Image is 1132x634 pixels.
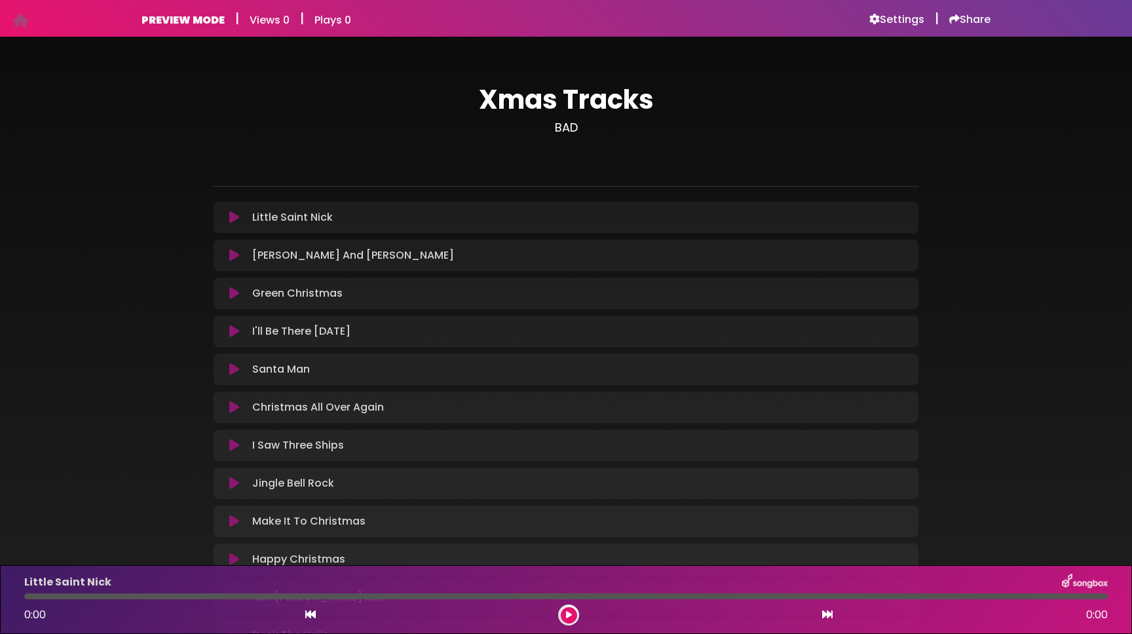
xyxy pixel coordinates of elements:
[24,607,46,622] span: 0:00
[235,10,239,26] h5: |
[314,14,351,26] h6: Plays 0
[252,513,366,529] p: Make It To Christmas
[252,210,333,225] p: Little Saint Nick
[252,248,454,263] p: [PERSON_NAME] And [PERSON_NAME]
[949,13,990,26] a: Share
[252,551,345,567] p: Happy Christmas
[1062,574,1108,591] img: songbox-logo-white.png
[252,286,343,301] p: Green Christmas
[1086,607,1108,623] span: 0:00
[214,84,918,115] h1: Xmas Tracks
[252,400,384,415] p: Christmas All Over Again
[869,13,924,26] a: Settings
[252,475,334,491] p: Jingle Bell Rock
[300,10,304,26] h5: |
[252,362,310,377] p: Santa Man
[214,121,918,135] h3: BAD
[935,10,939,26] h5: |
[252,438,344,453] p: I Saw Three Ships
[141,14,225,26] h6: PREVIEW MODE
[252,324,350,339] p: I'll Be There [DATE]
[24,574,111,590] p: Little Saint Nick
[250,14,290,26] h6: Views 0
